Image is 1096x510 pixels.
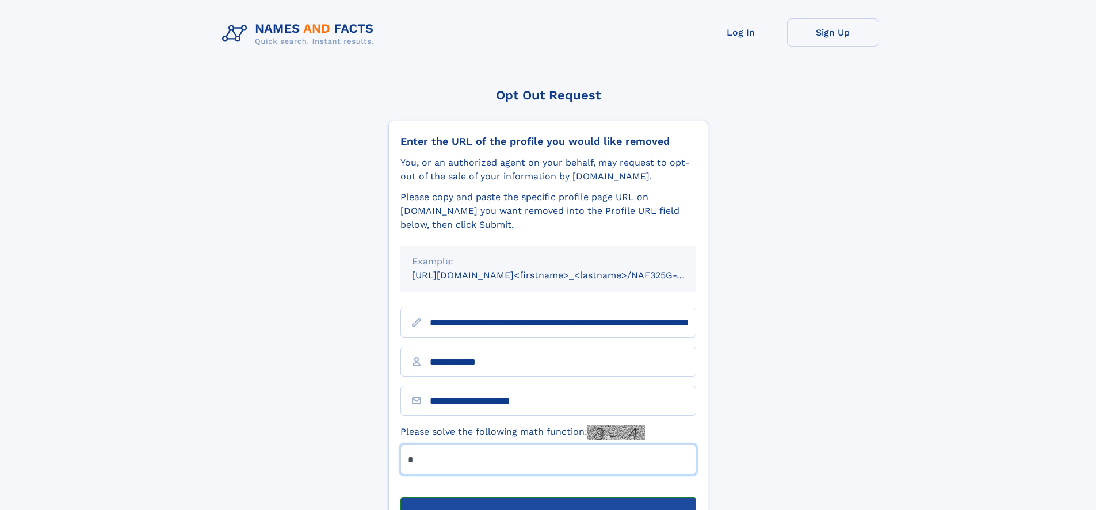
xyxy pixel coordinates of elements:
[388,88,708,102] div: Opt Out Request
[695,18,787,47] a: Log In
[217,18,383,49] img: Logo Names and Facts
[400,425,645,440] label: Please solve the following math function:
[412,255,685,269] div: Example:
[787,18,879,47] a: Sign Up
[400,190,696,232] div: Please copy and paste the specific profile page URL on [DOMAIN_NAME] you want removed into the Pr...
[400,135,696,148] div: Enter the URL of the profile you would like removed
[412,270,718,281] small: [URL][DOMAIN_NAME]<firstname>_<lastname>/NAF325G-xxxxxxxx
[400,156,696,183] div: You, or an authorized agent on your behalf, may request to opt-out of the sale of your informatio...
